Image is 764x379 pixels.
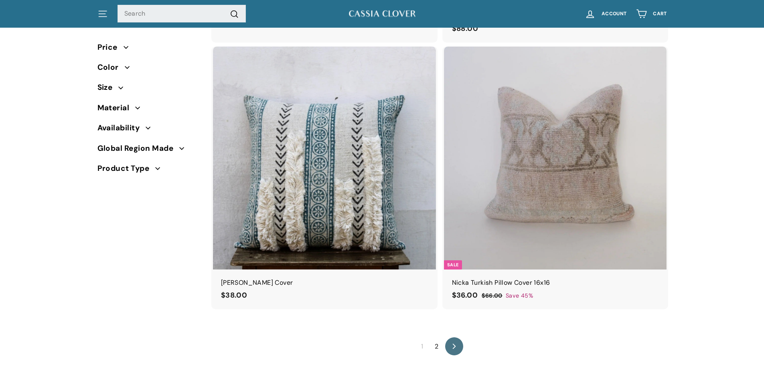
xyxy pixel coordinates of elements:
[97,160,200,180] button: Product Type
[97,61,125,73] span: Color
[653,11,667,16] span: Cart
[97,120,200,140] button: Availability
[213,47,436,309] a: [PERSON_NAME] Cover
[452,290,478,300] span: $36.00
[97,39,200,59] button: Price
[97,122,146,134] span: Availability
[97,59,200,79] button: Color
[97,100,200,120] button: Material
[97,102,136,114] span: Material
[118,5,246,23] input: Search
[580,2,631,26] a: Account
[602,11,626,16] span: Account
[416,340,428,353] span: 1
[430,340,443,353] a: 2
[452,24,478,33] span: $88.00
[444,47,667,309] a: Sale Nicka Turkish Pillow Cover 16x16 Save 45%
[452,278,659,288] div: Nicka Turkish Pillow Cover 16x16
[97,80,200,100] button: Size
[97,140,200,160] button: Global Region Made
[221,290,247,300] span: $38.00
[97,142,180,154] span: Global Region Made
[97,162,156,174] span: Product Type
[97,41,124,53] span: Price
[97,82,119,94] span: Size
[482,292,503,299] span: $66.00
[221,278,428,288] div: [PERSON_NAME] Cover
[631,2,671,26] a: Cart
[444,260,462,270] div: Sale
[506,291,533,300] span: Save 45%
